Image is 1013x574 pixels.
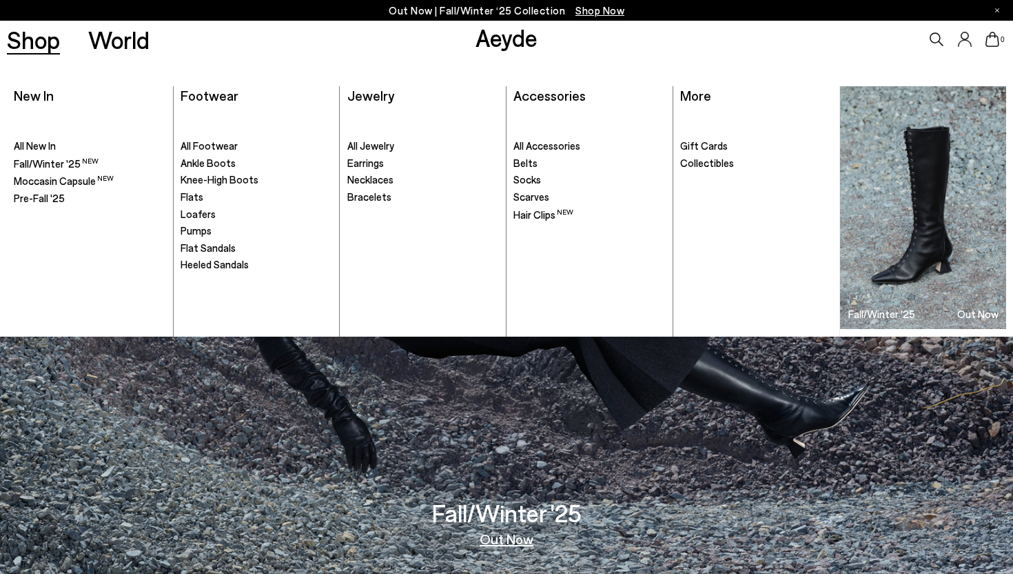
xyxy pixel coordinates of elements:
span: Necklaces [347,173,393,186]
h3: Out Now [957,309,999,319]
a: Pre-Fall '25 [14,192,165,206]
a: Bracelets [347,190,499,204]
a: 0 [985,32,999,47]
a: Gift Cards [680,139,832,153]
a: Heeled Sandals [181,258,332,272]
span: Collectibles [680,157,734,169]
a: Out Now [480,532,533,546]
span: 0 [999,36,1006,43]
a: Shop [7,28,60,52]
a: Pumps [181,224,332,238]
span: Belts [513,157,538,169]
span: Ankle Boots [181,157,236,169]
span: Scarves [513,190,549,203]
a: Belts [513,157,665,170]
span: Heeled Sandals [181,258,249,270]
a: Jewelry [347,87,394,103]
a: All Accessories [513,139,665,153]
a: Aeyde [475,23,538,52]
a: Accessories [513,87,586,103]
h3: Fall/Winter '25 [848,309,915,319]
a: Knee-High Boots [181,173,332,187]
h3: Fall/Winter '25 [432,501,582,525]
a: Necklaces [347,173,499,187]
img: Group_1295_900x.jpg [840,86,1006,330]
a: All Footwear [181,139,332,153]
span: Moccasin Capsule [14,175,114,187]
a: Fall/Winter '25 [14,157,165,171]
span: Navigate to /collections/new-in [575,4,624,17]
span: All New In [14,139,56,152]
span: Fall/Winter '25 [14,157,99,170]
p: Out Now | Fall/Winter ‘25 Collection [389,2,624,19]
a: Ankle Boots [181,157,332,170]
span: Bracelets [347,190,391,203]
a: Scarves [513,190,665,204]
a: All New In [14,139,165,153]
a: Earrings [347,157,499,170]
a: All Jewelry [347,139,499,153]
span: Knee-High Boots [181,173,258,186]
span: Loafers [181,208,216,220]
a: New In [14,87,54,103]
span: Pre-Fall '25 [14,192,65,204]
a: Collectibles [680,157,832,170]
a: Fall/Winter '25 Out Now [840,86,1006,330]
span: Flat Sandals [181,241,236,254]
a: Footwear [181,87,238,103]
a: Flat Sandals [181,241,332,255]
span: Hair Clips [513,208,573,221]
span: Pumps [181,224,212,237]
span: Earrings [347,157,384,169]
span: All Accessories [513,139,580,152]
span: Socks [513,173,541,186]
a: Flats [181,190,332,204]
a: Loafers [181,208,332,221]
span: All Jewelry [347,139,394,152]
span: Flats [181,190,203,203]
span: All Footwear [181,139,238,152]
a: Socks [513,173,665,187]
span: Gift Cards [680,139,728,152]
a: Hair Clips [513,208,665,222]
a: World [88,28,150,52]
a: Moccasin Capsule [14,174,165,188]
a: More [680,87,711,103]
